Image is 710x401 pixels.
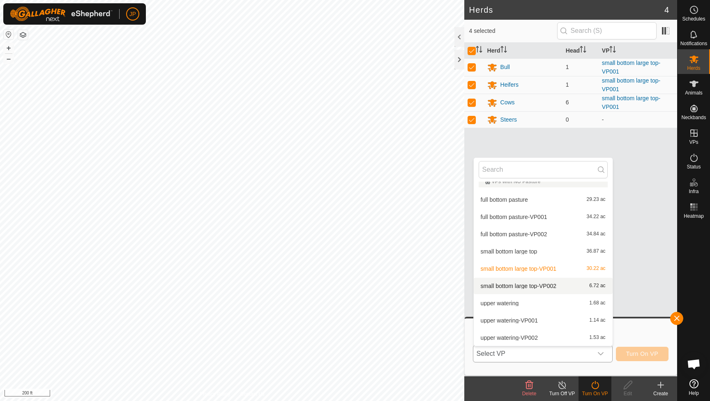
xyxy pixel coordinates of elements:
[589,318,605,323] span: 1.14 ac
[473,346,592,362] span: Select VP
[481,214,547,220] span: full bottom pasture-VP001
[500,47,507,54] p-sorticon: Activate to sort
[602,95,660,110] a: small bottom large top-VP001
[689,140,698,145] span: VPs
[680,41,707,46] span: Notifications
[682,16,705,21] span: Schedules
[602,60,660,75] a: small bottom large top-VP001
[481,197,528,203] span: full bottom pasture
[557,22,657,39] input: Search (S)
[599,43,677,59] th: VP
[485,179,601,184] div: VPs with NO Pasture
[474,312,613,329] li: upper watering-VP001
[481,231,547,237] span: full bottom pasture-VP002
[481,318,538,323] span: upper watering-VP001
[476,47,482,54] p-sorticon: Activate to sort
[587,249,606,254] span: 36.87 ac
[10,7,113,21] img: Gallagher Logo
[580,47,586,54] p-sorticon: Activate to sort
[609,47,616,54] p-sorticon: Activate to sort
[566,81,569,88] span: 1
[481,266,556,272] span: small bottom large top-VP001
[684,214,704,219] span: Heatmap
[474,330,613,346] li: upper watering-VP002
[587,231,606,237] span: 34.84 ac
[611,390,644,397] div: Edit
[4,30,14,39] button: Reset Map
[4,54,14,64] button: –
[589,335,605,341] span: 1.53 ac
[589,300,605,306] span: 1.68 ac
[522,391,537,396] span: Delete
[474,243,613,260] li: small bottom large top
[566,116,569,123] span: 0
[687,66,700,71] span: Herds
[200,390,231,398] a: Privacy Policy
[474,173,613,363] ul: Option List
[18,30,28,40] button: Map Layers
[566,99,569,106] span: 6
[500,81,519,89] div: Heifers
[500,98,515,107] div: Cows
[500,63,510,71] div: Bull
[481,283,556,289] span: small bottom large top-VP002
[474,278,613,294] li: small bottom large top-VP002
[474,209,613,225] li: full bottom pasture-VP001
[481,300,519,306] span: upper watering
[240,390,264,398] a: Contact Us
[592,346,609,362] div: dropdown trigger
[500,115,517,124] div: Steers
[687,164,701,169] span: Status
[644,390,677,397] div: Create
[484,43,562,59] th: Herd
[4,43,14,53] button: +
[474,226,613,242] li: full bottom pasture-VP002
[589,283,605,289] span: 6.72 ac
[689,189,698,194] span: Infra
[599,111,677,128] td: -
[587,197,606,203] span: 29.23 ac
[562,43,599,59] th: Head
[129,10,136,18] span: JP
[546,390,579,397] div: Turn Off VP
[481,249,537,254] span: small bottom large top
[678,376,710,399] a: Help
[626,350,658,357] span: Turn On VP
[566,64,569,70] span: 1
[689,391,699,396] span: Help
[469,27,557,35] span: 4 selected
[579,390,611,397] div: Turn On VP
[682,352,706,376] div: Open chat
[587,266,606,272] span: 30.22 ac
[681,115,706,120] span: Neckbands
[685,90,703,95] span: Animals
[616,347,669,361] button: Turn On VP
[602,77,660,92] a: small bottom large top-VP001
[469,5,664,15] h2: Herds
[664,4,669,16] span: 4
[587,214,606,220] span: 34.22 ac
[474,295,613,311] li: upper watering
[481,335,538,341] span: upper watering-VP002
[479,161,608,178] input: Search
[474,260,613,277] li: small bottom large top-VP001
[474,191,613,208] li: full bottom pasture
